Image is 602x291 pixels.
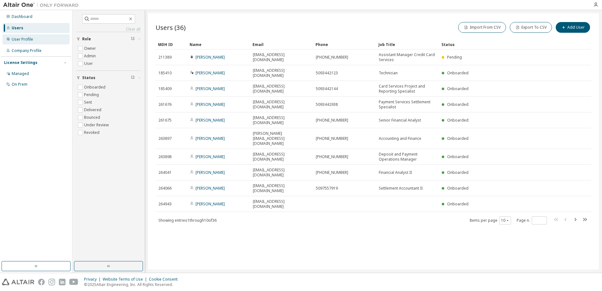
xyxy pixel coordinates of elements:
div: User Profile [12,37,33,42]
span: Onboarded [447,201,469,207]
span: [PHONE_NUMBER] [316,118,348,123]
div: Status [441,39,559,49]
label: Pending [84,91,100,99]
img: instagram.svg [48,279,55,285]
span: Role [82,37,91,42]
span: Clear filter [131,37,135,42]
span: Clear filter [131,75,135,80]
span: Financial Analyst II [379,170,412,175]
label: Bounced [84,114,101,121]
label: Revoked [84,129,101,136]
span: [EMAIL_ADDRESS][DOMAIN_NAME] [253,199,310,209]
img: altair_logo.svg [2,279,34,285]
span: Senior Financial Analyst [379,118,421,123]
span: 5093442938 [316,102,338,107]
span: Onboarded [447,154,469,159]
button: Import From CSV [458,22,506,33]
div: Company Profile [12,48,42,53]
span: Card Services Project and Reporting Specialist [379,84,436,94]
span: 261675 [158,118,172,123]
span: 185410 [158,71,172,76]
span: [PHONE_NUMBER] [316,170,348,175]
div: License Settings [4,60,37,65]
a: [PERSON_NAME] [196,185,225,191]
span: Payment Services Settlement Specialist [379,100,436,110]
a: [PERSON_NAME] [196,86,225,91]
img: linkedin.svg [59,279,65,285]
span: Onboarded [447,185,469,191]
span: Settlement Accountant II [379,186,423,191]
label: Delivered [84,106,103,114]
span: Accounting and Finance [379,136,421,141]
a: [PERSON_NAME] [196,117,225,123]
div: Job Title [378,39,436,49]
span: Users (36) [156,23,186,32]
a: [PERSON_NAME] [196,54,225,60]
a: [PERSON_NAME] [196,201,225,207]
span: Technician [379,71,398,76]
label: Owner [84,45,97,52]
div: Website Terms of Use [103,277,149,282]
span: Onboarded [447,70,469,76]
span: [PHONE_NUMBER] [316,55,348,60]
button: Add User [556,22,590,33]
span: Onboarded [447,117,469,123]
span: [PHONE_NUMBER] [316,154,348,159]
span: 263898 [158,154,172,159]
button: Status [77,71,140,85]
img: youtube.svg [69,279,78,285]
button: Export To CSV [510,22,552,33]
span: [EMAIL_ADDRESS][DOMAIN_NAME] [253,84,310,94]
a: [PERSON_NAME] [196,70,225,76]
a: [PERSON_NAME] [196,154,225,159]
span: 264066 [158,186,172,191]
span: [EMAIL_ADDRESS][DOMAIN_NAME] [253,100,310,110]
span: Deposit and Payment Operations Manager [379,152,436,162]
span: 264943 [158,202,172,207]
span: Onboarded [447,86,469,91]
button: Role [77,32,140,46]
span: Onboarded [447,136,469,141]
span: Pending [447,54,462,60]
span: 261676 [158,102,172,107]
a: [PERSON_NAME] [196,102,225,107]
div: On Prem [12,82,27,87]
label: User [84,60,94,67]
label: Onboarded [84,83,107,91]
span: [EMAIL_ADDRESS][DOMAIN_NAME] [253,52,310,62]
span: Items per page [469,216,511,225]
span: Status [82,75,95,80]
label: Sent [84,99,93,106]
div: Phone [315,39,373,49]
img: facebook.svg [38,279,45,285]
button: 10 [501,218,509,223]
label: Admin [84,52,97,60]
a: [PERSON_NAME] [196,170,225,175]
a: [PERSON_NAME] [196,136,225,141]
span: [PERSON_NAME][EMAIL_ADDRESS][DOMAIN_NAME] [253,131,310,146]
div: Name [190,39,247,49]
div: Managed [12,71,29,76]
div: Users [12,26,23,31]
img: Altair One [3,2,82,8]
p: © 2025 Altair Engineering, Inc. All Rights Reserved. [84,282,181,287]
div: Dashboard [12,14,32,19]
span: [PHONE_NUMBER] [316,136,348,141]
span: 5093442123 [316,71,338,76]
span: [EMAIL_ADDRESS][DOMAIN_NAME] [253,152,310,162]
span: [EMAIL_ADDRESS][DOMAIN_NAME] [253,68,310,78]
span: 263897 [158,136,172,141]
div: MDH ID [158,39,185,49]
span: Page n. [517,216,547,225]
div: Privacy [84,277,103,282]
span: [EMAIL_ADDRESS][DOMAIN_NAME] [253,115,310,125]
span: 211389 [158,55,172,60]
span: Onboarded [447,170,469,175]
label: Under Review [84,121,110,129]
span: 5093442144 [316,86,338,91]
span: 5097557919 [316,186,338,191]
span: [EMAIL_ADDRESS][DOMAIN_NAME] [253,168,310,178]
div: Cookie Consent [149,277,181,282]
a: Clear all [77,27,140,32]
span: 185409 [158,86,172,91]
